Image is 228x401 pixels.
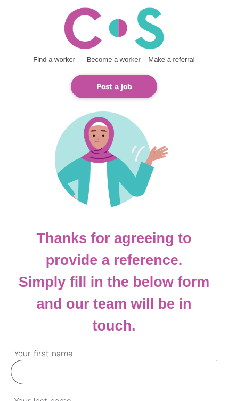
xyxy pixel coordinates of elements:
a: Become a worker [87,55,141,63]
a: Make a referral [148,55,194,63]
a: Post a job [71,75,158,98]
b: Post a job [96,82,132,91]
b: Simply fill in the below form and our team will be in touch. [19,274,214,334]
b: Thanks for agreeing to provide a reference. [36,230,196,268]
label: Your first name [11,348,217,360]
a: Find a worker [33,55,75,63]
